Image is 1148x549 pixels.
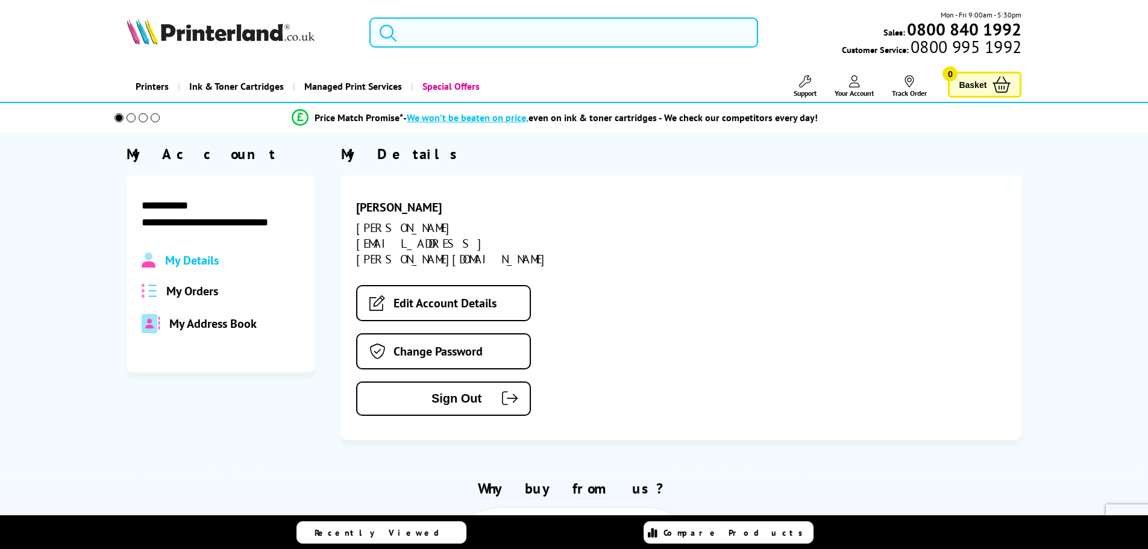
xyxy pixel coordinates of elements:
[905,24,1021,35] a: 0800 840 1992
[356,381,531,416] button: Sign Out
[941,9,1021,20] span: Mon - Fri 9:00am - 5:30pm
[411,71,489,102] a: Special Offers
[178,71,293,102] a: Ink & Toner Cartridges
[794,75,817,98] a: Support
[166,283,218,299] span: My Orders
[169,316,257,331] span: My Address Book
[835,89,874,98] span: Your Account
[293,71,411,102] a: Managed Print Services
[835,75,874,98] a: Your Account
[948,72,1021,98] a: Basket 0
[644,521,814,544] a: Compare Products
[663,527,809,538] span: Compare Products
[842,41,1021,55] span: Customer Service:
[794,89,817,98] span: Support
[883,27,905,38] span: Sales:
[407,111,529,124] span: We won’t be beaten on price,
[296,521,466,544] a: Recently Viewed
[341,145,1021,163] div: My Details
[127,145,315,163] div: My Account
[943,66,958,81] span: 0
[315,111,403,124] span: Price Match Promise*
[403,111,818,124] div: - even on ink & toner cartridges - We check our competitors every day!
[98,107,1012,128] li: modal_Promise
[356,285,531,321] a: Edit Account Details
[142,314,160,333] img: address-book-duotone-solid.svg
[892,75,927,98] a: Track Order
[909,41,1021,52] span: 0800 995 1992
[356,333,531,369] a: Change Password
[127,18,315,45] img: Printerland Logo
[127,18,355,47] a: Printerland Logo
[356,199,571,215] div: [PERSON_NAME]
[907,18,1021,40] b: 0800 840 1992
[165,253,219,268] span: My Details
[315,527,451,538] span: Recently Viewed
[127,71,178,102] a: Printers
[127,479,1022,498] h2: Why buy from us?
[375,392,481,406] span: Sign Out
[142,253,155,268] img: Profile.svg
[959,77,986,93] span: Basket
[356,220,571,267] div: [PERSON_NAME][EMAIL_ADDRESS][PERSON_NAME][DOMAIN_NAME]
[189,71,284,102] span: Ink & Toner Cartridges
[142,284,157,298] img: all-order.svg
